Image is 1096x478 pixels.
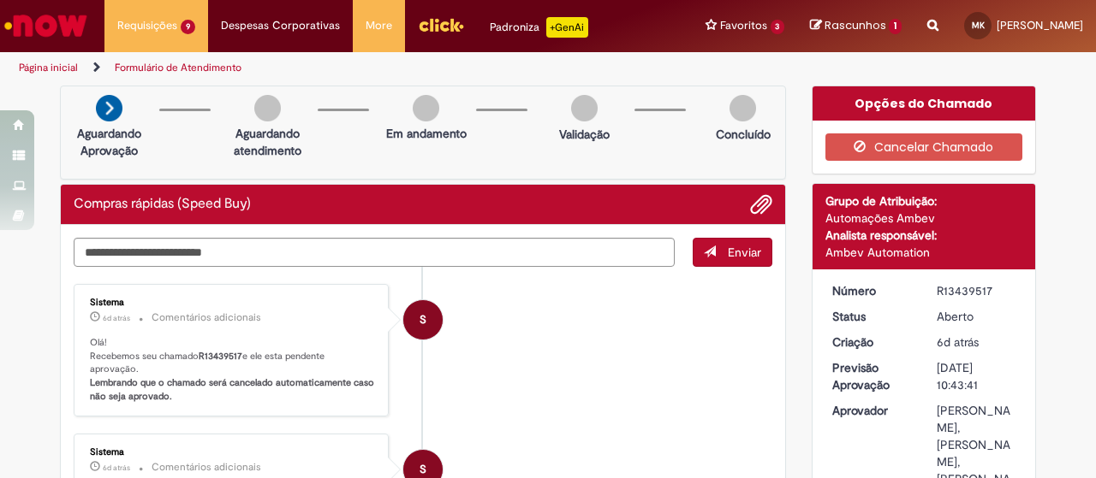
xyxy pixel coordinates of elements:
dt: Aprovador [819,402,925,419]
time: 22/08/2025 11:43:53 [103,313,130,323]
button: Enviar [693,238,772,267]
div: 22/08/2025 11:43:41 [937,333,1016,351]
span: 3 [771,20,785,34]
img: img-circle-grey.png [254,95,281,121]
p: Olá! Recebemos seu chamado e ele esta pendente aprovação. [90,336,375,404]
span: Despesas Corporativas [221,17,340,34]
p: Aguardando Aprovação [68,125,151,159]
img: click_logo_yellow_360x200.png [418,12,464,38]
img: arrow-next.png [96,95,122,121]
dt: Status [819,308,925,325]
div: Sistema [90,447,375,457]
img: ServiceNow [2,9,90,43]
p: +GenAi [546,17,588,38]
span: MK [972,20,985,31]
span: S [420,299,426,340]
span: More [366,17,392,34]
a: Página inicial [19,61,78,74]
div: Grupo de Atribuição: [825,192,1023,209]
button: Adicionar anexos [750,193,772,215]
textarea: Digite sua mensagem aqui... [74,238,675,267]
span: 6d atrás [937,334,979,350]
span: Requisições [117,17,177,34]
span: 6d atrás [103,463,130,473]
div: Aberto [937,308,1016,325]
p: Validação [559,126,610,143]
span: 1 [889,19,902,34]
time: 22/08/2025 11:43:49 [103,463,130,473]
img: img-circle-grey.png [730,95,756,121]
span: [PERSON_NAME] [997,18,1083,32]
a: Formulário de Atendimento [115,61,241,74]
small: Comentários adicionais [152,310,261,325]
small: Comentários adicionais [152,460,261,475]
dt: Previsão Aprovação [819,359,925,393]
p: Concluído [716,126,771,143]
button: Cancelar Chamado [825,133,1023,161]
div: Padroniza [490,17,588,38]
h2: Compras rápidas (Speed Buy) Histórico de tíquete [74,197,251,212]
div: R13439517 [937,282,1016,299]
p: Em andamento [386,125,467,142]
ul: Trilhas de página [13,52,718,84]
dt: Número [819,282,925,299]
span: 6d atrás [103,313,130,323]
span: 9 [181,20,195,34]
div: Automações Ambev [825,209,1023,227]
span: Favoritos [720,17,767,34]
div: Opções do Chamado [813,86,1036,121]
p: Aguardando atendimento [226,125,309,159]
a: Rascunhos [810,18,902,34]
img: img-circle-grey.png [571,95,598,121]
b: R13439517 [199,350,242,363]
div: Ambev Automation [825,244,1023,261]
span: Enviar [728,245,761,260]
b: Lembrando que o chamado será cancelado automaticamente caso não seja aprovado. [90,376,377,403]
dt: Criação [819,333,925,351]
div: [DATE] 10:43:41 [937,359,1016,393]
img: img-circle-grey.png [413,95,439,121]
div: Analista responsável: [825,227,1023,244]
div: Sistema [90,298,375,308]
span: Rascunhos [825,17,886,33]
div: System [403,300,443,339]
